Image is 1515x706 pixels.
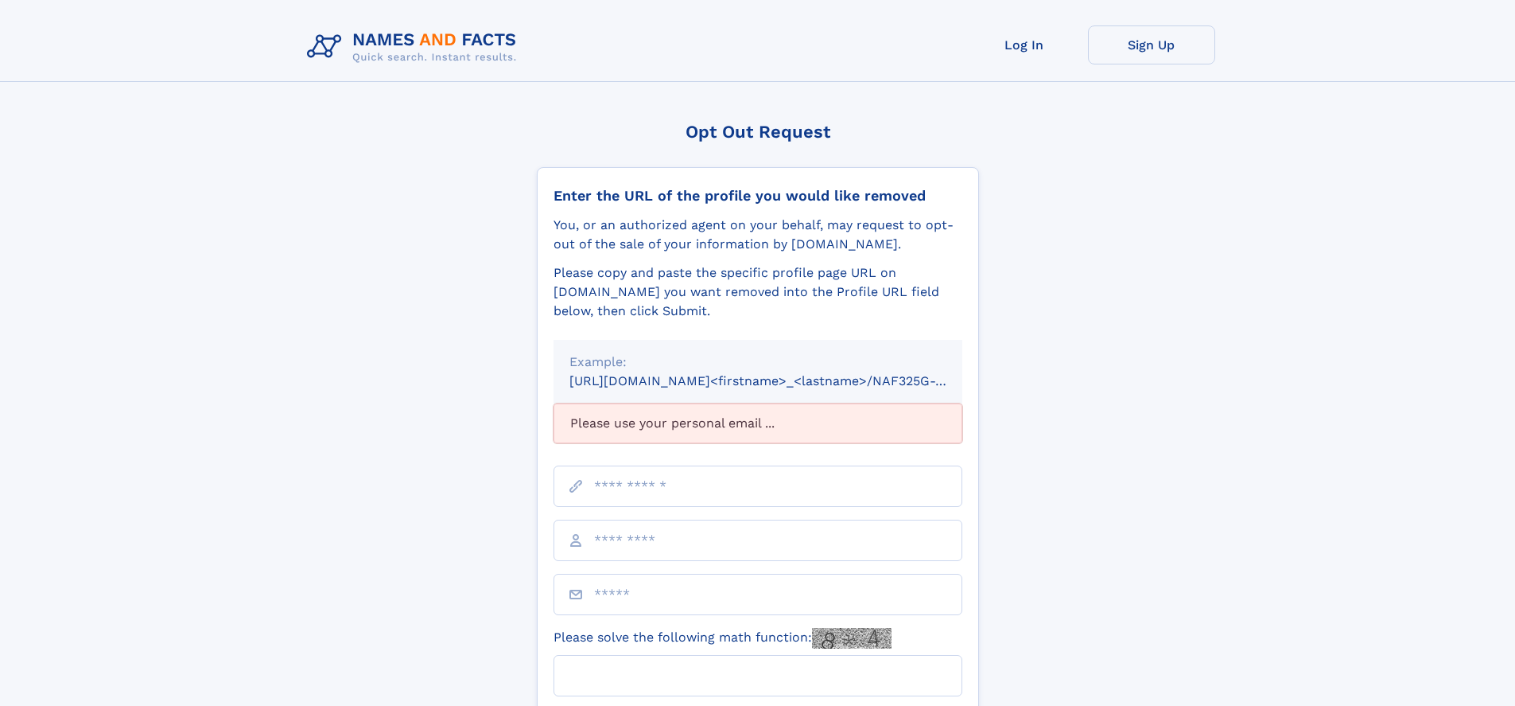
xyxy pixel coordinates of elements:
small: [URL][DOMAIN_NAME]<firstname>_<lastname>/NAF325G-xxxxxxxx [569,373,993,388]
a: Log In [961,25,1088,64]
div: You, or an authorized agent on your behalf, may request to opt-out of the sale of your informatio... [554,216,962,254]
img: Logo Names and Facts [301,25,530,68]
div: Example: [569,353,946,372]
div: Please copy and paste the specific profile page URL on [DOMAIN_NAME] you want removed into the Pr... [554,263,962,321]
div: Enter the URL of the profile you would like removed [554,187,962,205]
div: Opt Out Request [537,122,979,142]
a: Sign Up [1088,25,1215,64]
div: Please use your personal email ... [554,404,962,443]
label: Please solve the following math function: [554,628,892,649]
